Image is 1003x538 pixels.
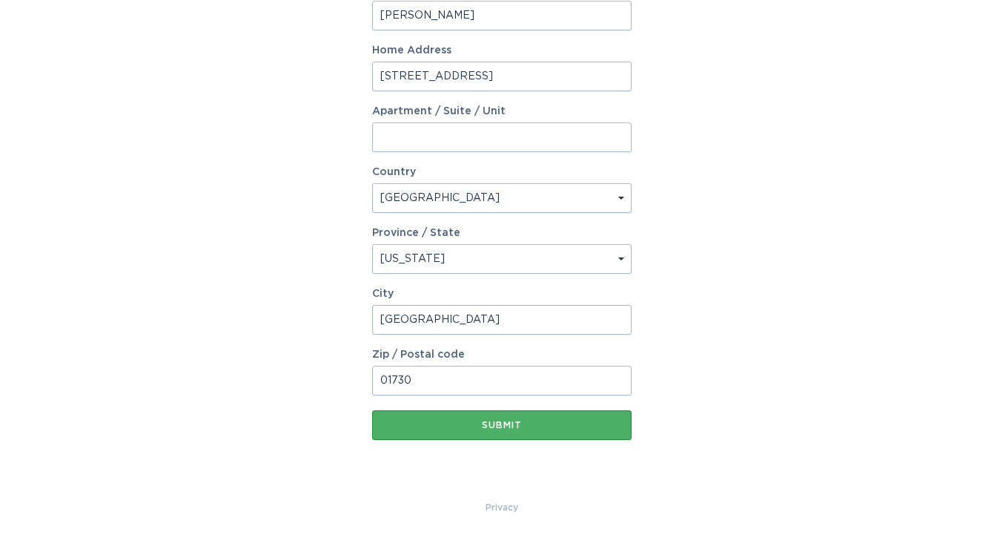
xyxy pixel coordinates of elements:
label: Province / State [372,228,460,238]
label: Home Address [372,45,632,56]
label: Apartment / Suite / Unit [372,106,632,117]
a: Privacy Policy & Terms of Use [486,499,518,516]
div: Submit [380,421,624,430]
label: Country [372,167,416,177]
label: Zip / Postal code [372,350,632,360]
label: City [372,289,632,299]
button: Submit [372,410,632,440]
